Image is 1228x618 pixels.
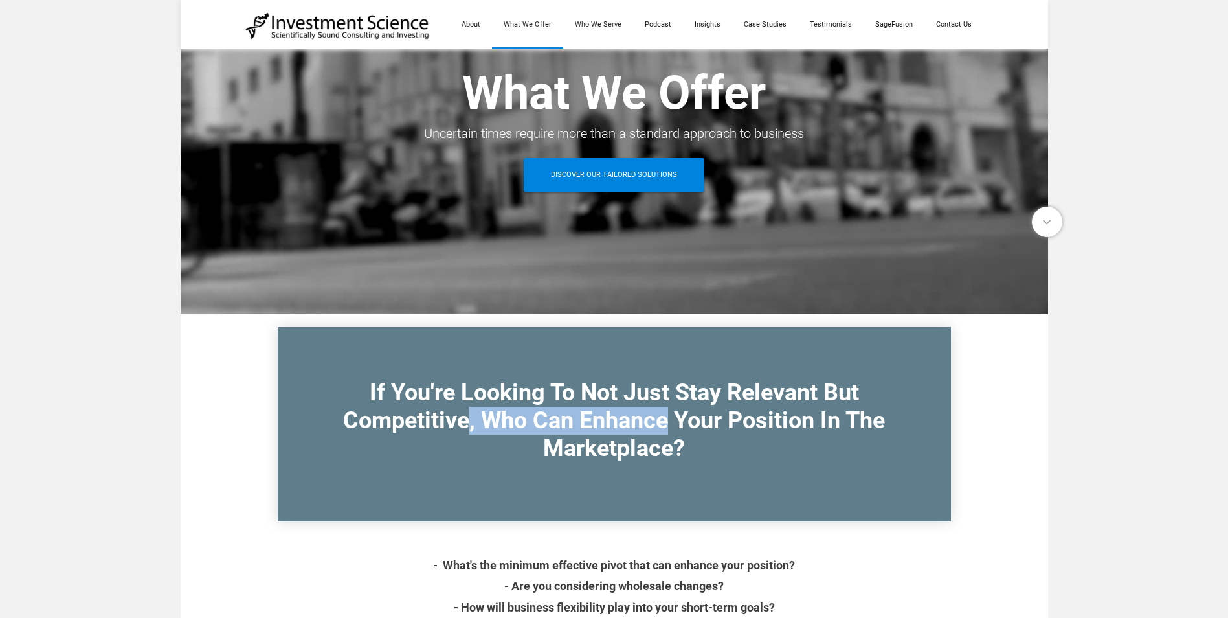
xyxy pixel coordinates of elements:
a: Discover Our Tailored Solutions [524,158,704,192]
font: If You're Looking To Not Just Stay Relevant But Competitive, Who Can Enhance Your Position In The... [343,379,885,462]
span: Discover Our Tailored Solutions [551,158,677,192]
font: ​​​- Wh​at's the minimum effective pivot that can enhance your position? - Are you considering wh... [433,558,795,614]
img: Investment Science | NYC Consulting Services [245,12,430,40]
strong: What We Offer [462,65,766,120]
div: Uncertain times require more than a standard approach to business [245,122,983,145]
